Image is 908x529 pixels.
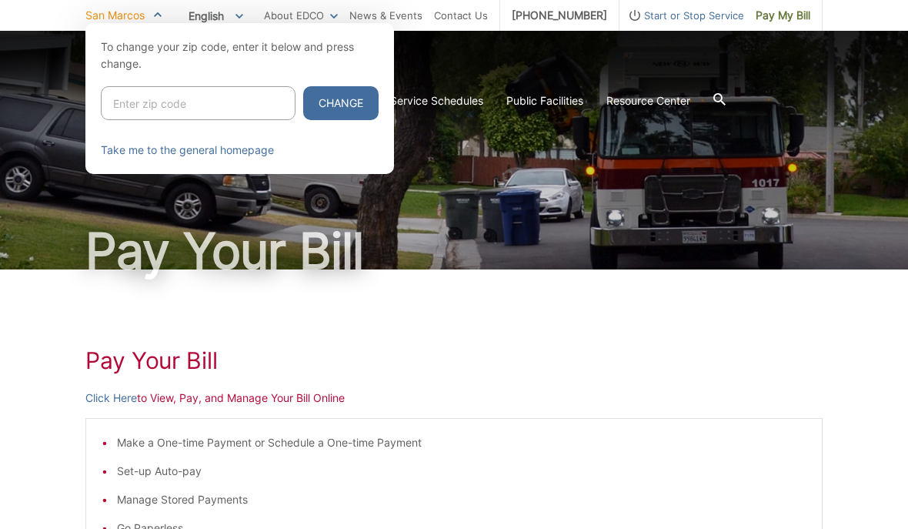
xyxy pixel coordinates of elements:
button: Change [303,86,379,120]
span: Pay My Bill [756,7,810,24]
a: Take me to the general homepage [101,142,274,159]
a: Contact Us [434,7,488,24]
a: About EDCO [264,7,338,24]
span: English [177,3,255,28]
p: To change your zip code, enter it below and press change. [101,39,379,72]
input: Enter zip code [101,86,295,120]
a: News & Events [349,7,422,24]
span: San Marcos [85,8,145,22]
